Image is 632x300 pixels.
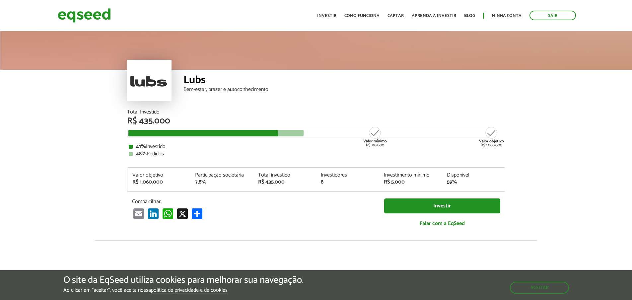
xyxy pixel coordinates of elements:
[176,208,189,219] a: X
[479,138,504,144] strong: Valor objetivo
[63,275,304,285] h5: O site da EqSeed utiliza cookies para melhorar sua navegação.
[129,144,504,149] div: Investido
[183,87,505,92] div: Bem-estar, prazer e autoconhecimento
[147,208,160,219] a: LinkedIn
[132,180,185,185] div: R$ 1.060.000
[132,198,374,205] p: Compartilhar:
[447,173,500,178] div: Disponível
[363,138,387,144] strong: Valor mínimo
[161,208,175,219] a: WhatsApp
[384,217,500,230] a: Falar com a EqSeed
[384,173,437,178] div: Investimento mínimo
[136,149,147,158] strong: 48%
[492,14,522,18] a: Minha conta
[412,14,456,18] a: Aprenda a investir
[63,287,304,293] p: Ao clicar em "aceitar", você aceita nossa .
[195,173,248,178] div: Participação societária
[183,75,505,87] div: Lubs
[58,7,111,24] img: EqSeed
[384,180,437,185] div: R$ 5.000
[132,208,145,219] a: Email
[321,180,374,185] div: 8
[127,110,505,115] div: Total Investido
[195,180,248,185] div: 7,8%
[447,180,500,185] div: 59%
[317,14,336,18] a: Investir
[127,117,505,125] div: R$ 435.000
[321,173,374,178] div: Investidores
[258,173,311,178] div: Total investido
[129,151,504,157] div: Pedidos
[190,208,204,219] a: Partilhar
[464,14,475,18] a: Blog
[479,126,504,147] div: R$ 1.060.000
[384,198,500,213] a: Investir
[529,11,576,20] a: Sair
[387,14,404,18] a: Captar
[151,288,228,293] a: política de privacidade e de cookies
[510,282,569,294] button: Aceitar
[363,126,387,147] div: R$ 710.000
[258,180,311,185] div: R$ 435.000
[136,142,146,151] strong: 41%
[132,173,185,178] div: Valor objetivo
[344,14,380,18] a: Como funciona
